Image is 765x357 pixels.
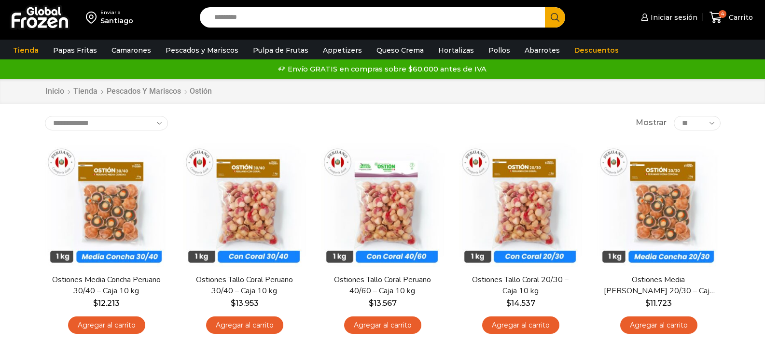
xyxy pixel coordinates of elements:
[636,117,667,129] span: Mostrar
[93,299,120,308] bdi: 12.213
[100,16,133,26] div: Santiago
[484,41,515,59] a: Pollos
[433,41,479,59] a: Hortalizas
[318,41,367,59] a: Appetizers
[520,41,565,59] a: Abarrotes
[45,116,168,130] select: Pedido de la tienda
[231,299,259,308] bdi: 13.953
[369,299,397,308] bdi: 13.567
[465,274,576,297] a: Ostiones Tallo Coral 20/30 – Caja 10 kg
[645,299,650,308] span: $
[231,299,236,308] span: $
[639,8,697,27] a: Iniciar sesión
[190,86,212,96] h1: Ostión
[45,86,212,97] nav: Breadcrumb
[648,13,697,22] span: Iniciar sesión
[726,13,753,22] span: Carrito
[48,41,102,59] a: Papas Fritas
[369,299,374,308] span: $
[248,41,313,59] a: Pulpa de Frutas
[707,6,755,29] a: 4 Carrito
[68,316,145,334] a: Agregar al carrito: “Ostiones Media Concha Peruano 30/40 - Caja 10 kg”
[482,316,559,334] a: Agregar al carrito: “Ostiones Tallo Coral 20/30 - Caja 10 kg”
[8,41,43,59] a: Tienda
[327,274,438,297] a: Ostiones Tallo Coral Peruano 40/60 – Caja 10 kg
[100,9,133,16] div: Enviar a
[344,316,421,334] a: Agregar al carrito: “Ostiones Tallo Coral Peruano 40/60 - Caja 10 kg”
[645,299,672,308] bdi: 11.723
[86,9,100,26] img: address-field-icon.svg
[570,41,624,59] a: Descuentos
[545,7,565,28] button: Search button
[206,316,283,334] a: Agregar al carrito: “Ostiones Tallo Coral Peruano 30/40 - Caja 10 kg”
[506,299,511,308] span: $
[51,274,162,297] a: Ostiones Media Concha Peruano 30/40 – Caja 10 kg
[372,41,429,59] a: Queso Crema
[106,86,181,97] a: Pescados y Mariscos
[620,316,697,334] a: Agregar al carrito: “Ostiones Media Concha Peruano 20/30 - Caja 10 kg”
[107,41,156,59] a: Camarones
[73,86,98,97] a: Tienda
[719,10,726,18] span: 4
[45,86,65,97] a: Inicio
[506,299,535,308] bdi: 14.537
[93,299,98,308] span: $
[161,41,243,59] a: Pescados y Mariscos
[189,274,300,297] a: Ostiones Tallo Coral Peruano 30/40 – Caja 10 kg
[603,274,714,297] a: Ostiones Media [PERSON_NAME] 20/30 – Caja 10 kg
